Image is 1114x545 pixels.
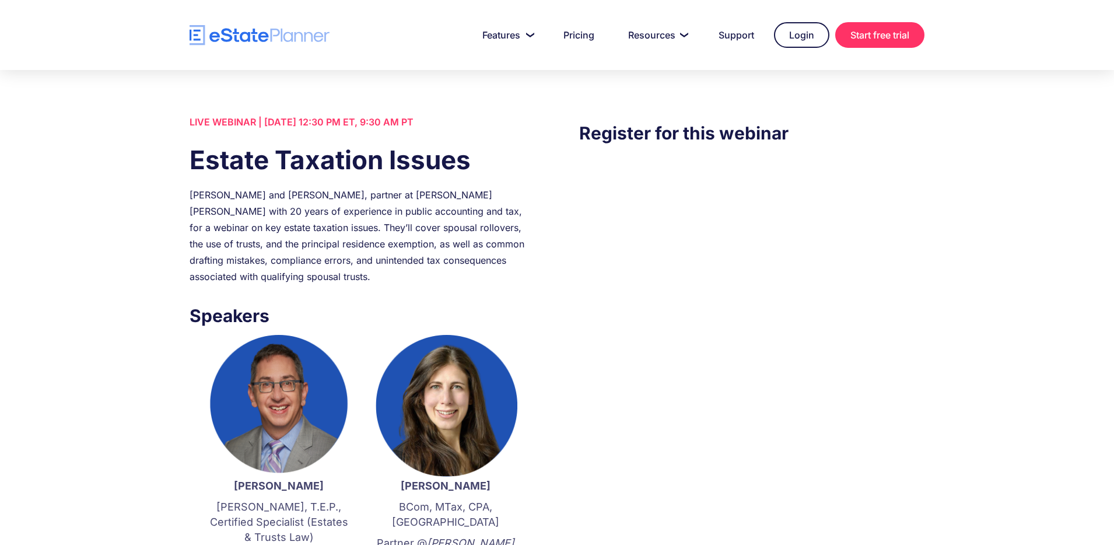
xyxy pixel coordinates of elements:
[614,23,699,47] a: Resources
[190,187,535,285] div: [PERSON_NAME] and [PERSON_NAME], partner at [PERSON_NAME] [PERSON_NAME] with 20 years of experien...
[774,22,829,48] a: Login
[835,22,924,48] a: Start free trial
[207,499,351,545] p: [PERSON_NAME], T.E.P., Certified Specialist (Estates & Trusts Law)
[579,170,924,379] iframe: Form 0
[190,142,535,178] h1: Estate Taxation Issues
[705,23,768,47] a: Support
[190,114,535,130] div: LIVE WEBINAR | [DATE] 12:30 PM ET, 9:30 AM PT
[374,499,517,530] p: BCom, MTax, CPA, [GEOGRAPHIC_DATA]
[401,480,491,492] strong: [PERSON_NAME]
[190,302,535,329] h3: Speakers
[190,25,330,46] a: home
[468,23,544,47] a: Features
[234,480,324,492] strong: [PERSON_NAME]
[549,23,608,47] a: Pricing
[579,120,924,146] h3: Register for this webinar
